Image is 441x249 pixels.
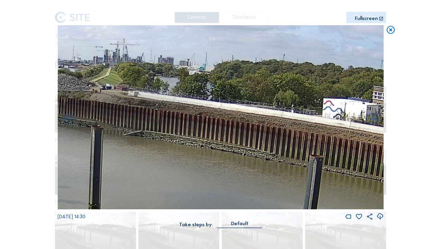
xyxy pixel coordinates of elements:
[57,214,85,220] span: [DATE] 14:30
[57,25,384,209] img: Image
[231,221,248,227] div: Default
[179,222,213,227] div: Take steps by:
[355,16,378,21] div: Fullscreen
[217,221,262,228] div: Default
[365,112,379,127] i: Back
[62,112,76,127] i: Forward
